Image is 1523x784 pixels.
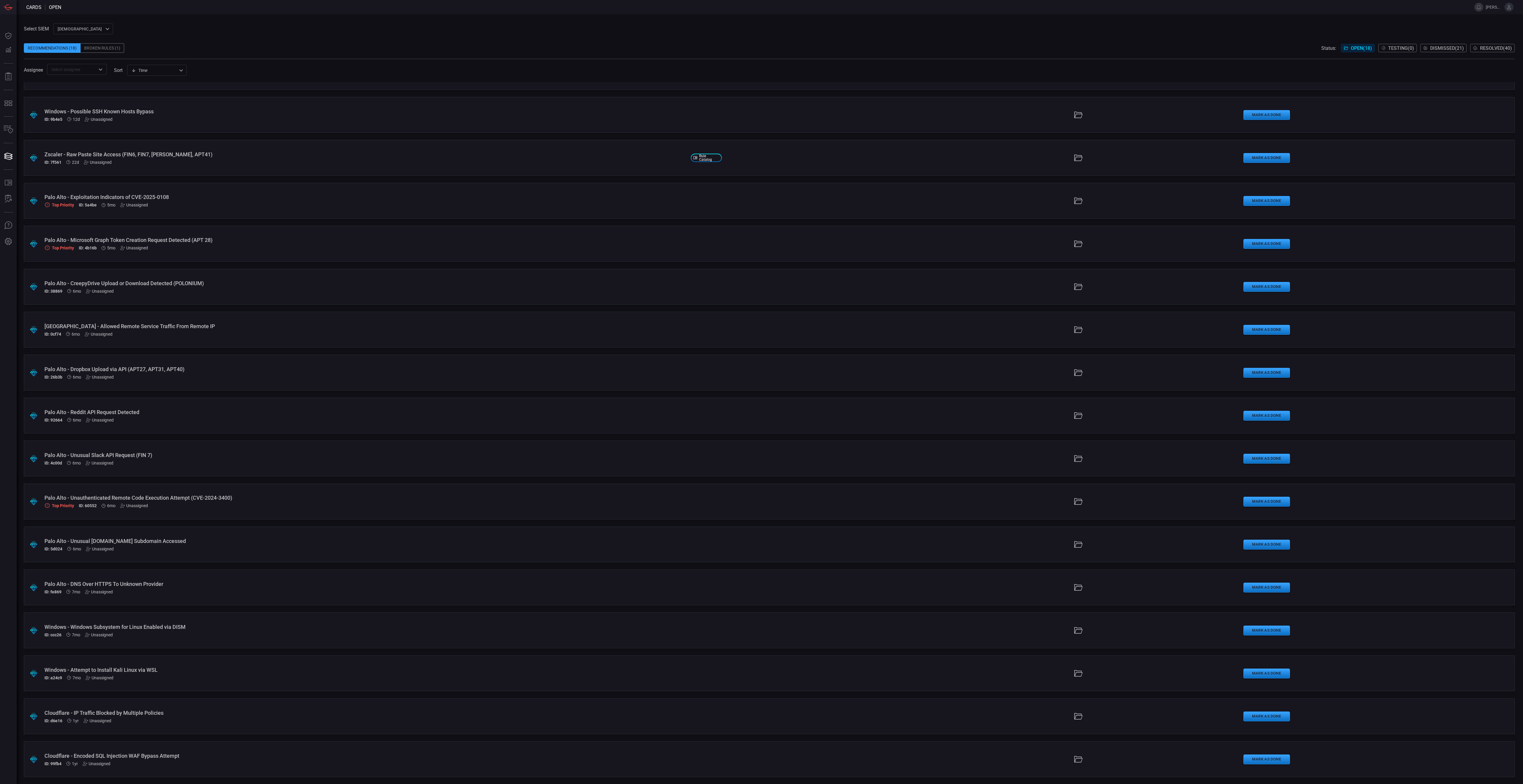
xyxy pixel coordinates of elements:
[1243,196,1290,206] button: Mark as Done
[1341,44,1375,52] button: Open(18)
[44,280,686,286] div: Palo Alto - CreepyDrive Upload or Download Detected (POLONIUM)
[1,70,16,84] button: Reports
[1243,583,1290,592] button: Mark as Done
[1378,44,1417,52] button: Testing(0)
[79,503,97,508] h5: ID: 60552
[1,43,16,57] button: Detections
[44,289,62,294] h5: ID: 38869
[1420,44,1467,52] button: Dismissed(21)
[1243,110,1290,120] button: Mark as Done
[49,66,95,73] input: Select assignee
[1,96,16,110] button: MITRE - Detection Posture
[44,461,62,465] h5: ID: 4c00d
[107,246,115,250] span: Apr 15, 2025 7:03 AM
[44,710,686,716] div: Cloudflare - IP Traffic Blocked by Multiple Policies
[44,375,62,379] h5: ID: 26b3b
[44,538,686,544] div: Palo Alto - Unusual Put.io Subdomain Accessed
[44,667,686,673] div: Windows - Attempt to Install Kali Linux via WSL
[44,245,74,251] div: Top Priority
[81,43,124,53] div: Broken Rules (1)
[1243,411,1290,421] button: Mark as Done
[1243,712,1290,721] button: Mark as Done
[1243,497,1290,507] button: Mark as Done
[73,375,81,379] span: Apr 01, 2025 3:02 AM
[44,547,62,551] h5: ID: 5d024
[44,495,686,501] div: Palo Alto - Unauthenticated Remote Code Execution Attempt (CVE-2024-3400)
[44,237,686,243] div: Palo Alto - Microsoft Graph Token Creation Request Detected (APT 28)
[44,194,686,200] div: Palo Alto - Exploitation Indicators of CVE-2025-0108
[1243,669,1290,678] button: Mark as Done
[44,151,686,158] div: Zscaler - Raw Paste Site Access (FIN6, FIN7, Rocke, APT41)
[44,761,61,766] h5: ID: 99fb4
[72,761,78,766] span: Jul 31, 2024 4:21 AM
[84,160,112,165] div: Unassigned
[44,624,686,630] div: Windows - Windows Subsystem for Linux Enabled via DISM
[85,117,112,122] div: Unassigned
[1470,44,1515,52] button: Resolved(40)
[44,503,74,508] div: Top Priority
[1,234,16,249] button: Preferences
[86,375,114,379] div: Unassigned
[107,503,115,508] span: Mar 18, 2025 11:29 PM
[44,452,686,458] div: Palo Alto - Unusual Slack API Request (FIN 7)
[73,547,81,551] span: Mar 18, 2025 11:29 PM
[1243,368,1290,378] button: Mark as Done
[72,160,79,165] span: Sep 01, 2025 4:32 AM
[86,461,113,465] div: Unassigned
[1243,325,1290,335] button: Mark as Done
[96,65,105,74] button: Open
[85,632,113,637] div: Unassigned
[86,547,114,551] div: Unassigned
[1430,45,1464,51] span: Dismissed ( 21 )
[44,632,61,637] h5: ID: ccc26
[24,43,81,53] div: Recommendations (18)
[120,246,148,250] div: Unassigned
[44,117,62,122] h5: ID: 9b4e5
[73,117,80,122] span: Sep 11, 2025 1:04 AM
[1321,45,1336,51] span: Status:
[44,409,686,415] div: Palo Alto - Reddit API Request Detected
[44,202,74,208] div: Top Priority
[73,718,79,723] span: Jul 31, 2024 4:21 AM
[44,366,686,372] div: Palo Alto - Dropbox Upload via API (APT27, APT31, APT40)
[86,289,114,294] div: Unassigned
[72,332,80,337] span: Apr 01, 2025 3:03 AM
[1243,239,1290,249] button: Mark as Done
[73,418,81,422] span: Mar 26, 2025 2:03 AM
[85,589,113,594] div: Unassigned
[24,26,49,32] label: Select SIEM
[73,461,81,465] span: Mar 26, 2025 2:03 AM
[44,718,62,723] h5: ID: d6e16
[120,203,148,207] div: Unassigned
[44,160,61,165] h5: ID: 7f561
[1486,5,1502,10] span: [PERSON_NAME][EMAIL_ADDRESS][PERSON_NAME][DOMAIN_NAME]
[44,323,686,329] div: Palo Alto - Allowed Remote Service Traffic From Remote IP
[49,4,61,10] span: open
[1,123,16,137] button: Inventory
[1,192,16,206] button: ALERT ANALYSIS
[44,418,62,422] h5: ID: 92664
[1480,45,1512,51] span: Resolved ( 40 )
[1,149,16,163] button: Cards
[1,218,16,233] button: Ask Us A Question
[73,289,81,294] span: Apr 08, 2025 2:15 AM
[83,761,110,766] div: Unassigned
[72,589,80,594] span: Mar 03, 2025 1:55 AM
[44,108,686,115] div: Windows - Possible SSH Known Hosts Bypass
[1,29,16,43] button: Dashboard
[58,26,104,32] p: [DEMOGRAPHIC_DATA]
[1243,540,1290,550] button: Mark as Done
[120,503,148,508] div: Unassigned
[44,589,61,594] h5: ID: fe869
[1243,282,1290,292] button: Mark as Done
[107,203,115,207] span: Apr 15, 2025 7:04 AM
[72,632,80,637] span: Feb 25, 2025 1:36 AM
[44,753,686,759] div: Cloudflare - Encoded SQL Injection WAF Bypass Attempt
[1243,454,1290,464] button: Mark as Done
[86,418,114,422] div: Unassigned
[1243,626,1290,635] button: Mark as Done
[1351,45,1372,51] span: Open ( 18 )
[85,332,112,337] div: Unassigned
[84,718,111,723] div: Unassigned
[1243,754,1290,764] button: Mark as Done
